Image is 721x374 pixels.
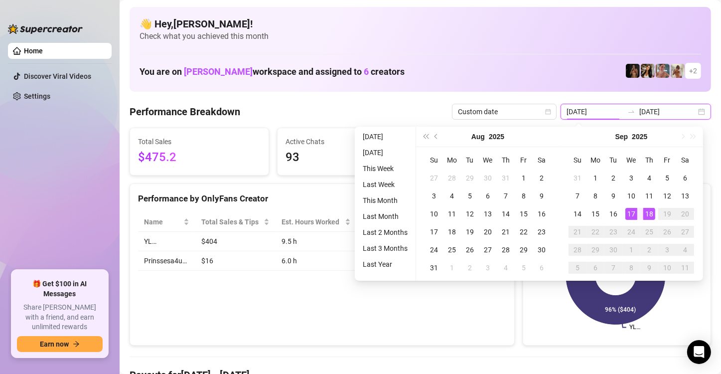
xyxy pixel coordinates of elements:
div: 18 [446,226,458,238]
div: 30 [607,244,619,256]
div: 15 [518,208,530,220]
td: 2025-09-23 [604,223,622,241]
div: 4 [500,262,512,274]
img: AD [641,64,655,78]
h4: Performance Breakdown [130,105,240,119]
div: 31 [428,262,440,274]
div: 25 [643,226,655,238]
td: 2025-09-14 [569,205,586,223]
td: 2025-10-10 [658,259,676,277]
li: Last 3 Months [359,242,412,254]
div: 27 [428,172,440,184]
li: [DATE] [359,147,412,159]
td: 2025-09-24 [622,223,640,241]
th: Fr [515,151,533,169]
td: 2025-08-11 [443,205,461,223]
button: Earn nowarrow-right [17,336,103,352]
div: 22 [589,226,601,238]
td: 2025-09-01 [586,169,604,187]
button: Choose a year [489,127,504,147]
th: Total Sales & Tips [195,212,276,232]
div: 18 [643,208,655,220]
td: 2025-08-05 [461,187,479,205]
td: Prinssesa4u… [138,251,195,271]
th: Tu [604,151,622,169]
div: 10 [428,208,440,220]
div: Performance by OnlyFans Creator [138,192,506,205]
div: 3 [661,244,673,256]
td: 2025-10-07 [604,259,622,277]
span: 6 [364,66,369,77]
div: 2 [607,172,619,184]
td: 2025-08-08 [515,187,533,205]
div: 4 [446,190,458,202]
button: Choose a year [632,127,647,147]
div: 8 [589,190,601,202]
div: 22 [518,226,530,238]
div: 5 [572,262,583,274]
li: This Week [359,163,412,175]
td: 2025-09-05 [515,259,533,277]
td: 2025-08-07 [497,187,515,205]
div: 9 [643,262,655,274]
th: Mo [443,151,461,169]
td: 2025-08-25 [443,241,461,259]
td: 6.0 h [276,251,357,271]
td: 2025-10-09 [640,259,658,277]
td: 2025-09-19 [658,205,676,223]
td: 2025-10-01 [622,241,640,259]
div: 21 [500,226,512,238]
div: 5 [661,172,673,184]
td: 2025-07-28 [443,169,461,187]
button: Last year (Control + left) [420,127,431,147]
th: Mo [586,151,604,169]
td: 2025-07-30 [479,169,497,187]
td: 2025-09-16 [604,205,622,223]
td: $16 [195,251,276,271]
td: 2025-08-02 [533,169,551,187]
th: Sa [533,151,551,169]
span: Total Sales [138,136,261,147]
th: Su [569,151,586,169]
td: 2025-10-11 [676,259,694,277]
a: Settings [24,92,50,100]
td: YL… [138,232,195,251]
td: 2025-09-30 [604,241,622,259]
td: 2025-09-04 [640,169,658,187]
li: [DATE] [359,131,412,143]
span: 🎁 Get $100 in AI Messages [17,279,103,299]
div: 10 [625,190,637,202]
div: 16 [607,208,619,220]
td: 2025-08-22 [515,223,533,241]
div: 31 [572,172,583,184]
div: 11 [446,208,458,220]
td: 2025-08-19 [461,223,479,241]
div: 6 [482,190,494,202]
div: 15 [589,208,601,220]
div: 17 [428,226,440,238]
div: 1 [589,172,601,184]
span: + 2 [689,65,697,76]
span: Total Sales & Tips [201,216,262,227]
button: Choose a month [471,127,485,147]
div: 20 [679,208,691,220]
div: 2 [536,172,548,184]
div: 8 [625,262,637,274]
td: 2025-08-31 [569,169,586,187]
div: 17 [625,208,637,220]
button: Choose a month [615,127,628,147]
div: 9 [607,190,619,202]
td: 2025-09-12 [658,187,676,205]
td: 2025-09-20 [676,205,694,223]
td: 2025-07-31 [497,169,515,187]
td: 2025-08-10 [425,205,443,223]
div: 3 [625,172,637,184]
td: 2025-08-12 [461,205,479,223]
td: 2025-09-01 [443,259,461,277]
li: Last Year [359,258,412,270]
div: 14 [572,208,583,220]
span: calendar [545,109,551,115]
td: 2025-09-09 [604,187,622,205]
div: 19 [661,208,673,220]
div: 27 [482,244,494,256]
